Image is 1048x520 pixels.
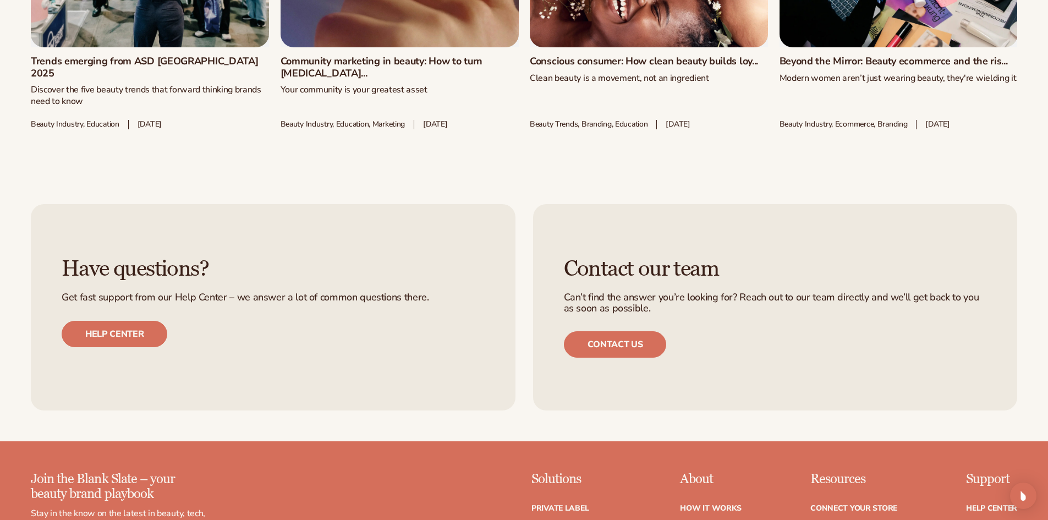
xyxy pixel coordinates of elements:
[966,505,1017,512] a: Help Center
[62,292,485,303] p: Get fast support from our Help Center – we answer a lot of common questions there.
[564,257,987,281] h3: Contact our team
[810,505,897,512] a: Connect your store
[810,472,897,486] p: Resources
[564,292,987,314] p: Can’t find the answer you’re looking for? Reach out to our team directly and we’ll get back to yo...
[531,505,589,512] a: Private label
[281,56,519,79] a: Community marketing in beauty: How to turn [MEDICAL_DATA]...
[62,257,485,281] h3: Have questions?
[31,472,206,501] p: Join the Blank Slate – your beauty brand playbook
[966,472,1017,486] p: Support
[31,56,269,79] a: Trends emerging from ASD [GEOGRAPHIC_DATA] 2025
[780,56,1018,68] a: Beyond the Mirror: Beauty ecommerce and the ris...
[1010,483,1036,509] div: Open Intercom Messenger
[564,331,667,358] a: Contact us
[530,56,768,68] a: Conscious consumer: How clean beauty builds loy...
[62,321,167,347] a: Help center
[531,472,612,486] p: Solutions
[680,505,742,512] a: How It Works
[680,472,742,486] p: About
